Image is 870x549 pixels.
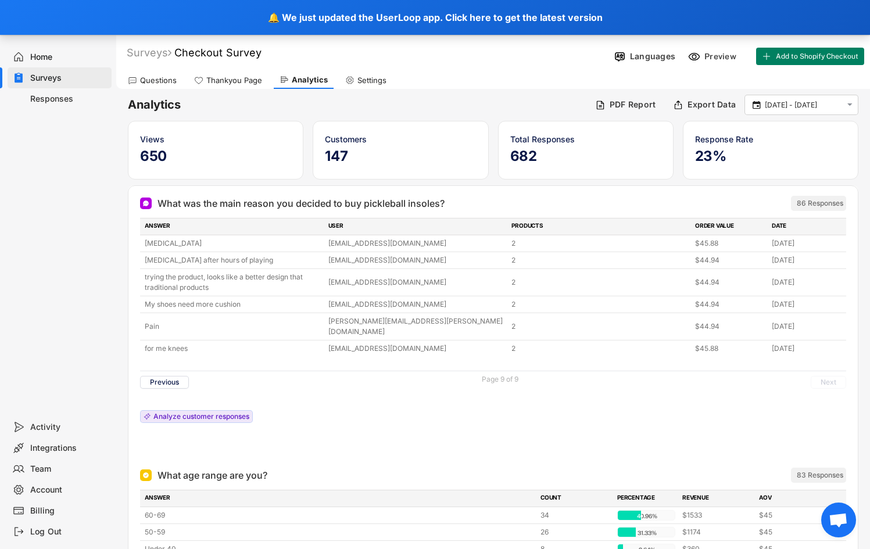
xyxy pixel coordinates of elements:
[142,472,149,479] img: Single Select
[753,99,761,110] text: 
[145,272,321,293] div: trying the product, looks like a better design that traditional products
[30,94,107,105] div: Responses
[145,343,321,354] div: for me knees
[511,255,688,265] div: 2
[540,527,610,537] div: 26
[759,493,829,504] div: AOV
[482,376,518,383] div: Page 9 of 9
[620,511,674,521] div: 40.96%
[765,99,842,111] input: Select Date Range
[759,527,829,537] div: $45
[328,316,505,337] div: [PERSON_NAME][EMAIL_ADDRESS][PERSON_NAME][DOMAIN_NAME]
[145,299,321,310] div: My shoes need more cushion
[30,73,107,84] div: Surveys
[614,51,626,63] img: Language%20Icon.svg
[688,99,736,110] div: Export Data
[772,221,842,232] div: DATE
[772,255,842,265] div: [DATE]
[772,238,842,249] div: [DATE]
[142,200,149,207] img: Open Ended
[30,485,107,496] div: Account
[30,526,107,537] div: Log Out
[157,196,445,210] div: What was the main reason you decided to buy pickleball insoles?
[30,52,107,63] div: Home
[695,321,765,332] div: $44.94
[620,528,674,538] div: 31.33%
[540,493,610,504] div: COUNT
[325,148,476,165] h5: 147
[30,443,107,454] div: Integrations
[157,468,267,482] div: What age range are you?
[145,321,321,332] div: Pain
[145,493,534,504] div: ANSWER
[328,343,505,354] div: [EMAIL_ADDRESS][DOMAIN_NAME]
[140,376,189,389] button: Previous
[695,255,765,265] div: $44.94
[630,51,675,62] div: Languages
[695,221,765,232] div: ORDER VALUE
[776,53,858,60] span: Add to Shopify Checkout
[140,76,177,85] div: Questions
[328,255,505,265] div: [EMAIL_ADDRESS][DOMAIN_NAME]
[357,76,386,85] div: Settings
[540,510,610,521] div: 34
[797,199,843,208] div: 86 Responses
[772,343,842,354] div: [DATE]
[140,148,291,165] h5: 650
[145,255,321,265] div: [MEDICAL_DATA] after hours of playing
[328,238,505,249] div: [EMAIL_ADDRESS][DOMAIN_NAME]
[145,510,534,521] div: 60-69
[325,133,476,145] div: Customers
[511,238,688,249] div: 2
[847,100,853,110] text: 
[797,471,843,480] div: 83 Responses
[145,221,321,232] div: ANSWER
[811,376,846,389] button: Next
[511,299,688,310] div: 2
[617,493,675,504] div: PERCENTAGE
[328,221,505,232] div: USER
[30,464,107,475] div: Team
[145,238,321,249] div: [MEDICAL_DATA]
[695,299,765,310] div: $44.94
[695,148,846,165] h5: 23%
[695,238,765,249] div: $45.88
[145,527,534,537] div: 50-59
[759,510,829,521] div: $45
[751,100,762,110] button: 
[174,46,262,59] font: Checkout Survey
[511,277,688,288] div: 2
[206,76,262,85] div: Thankyou Page
[695,343,765,354] div: $45.88
[772,321,842,332] div: [DATE]
[127,46,171,59] div: Surveys
[328,299,505,310] div: [EMAIL_ADDRESS][DOMAIN_NAME]
[704,51,739,62] div: Preview
[682,527,752,537] div: $1174
[292,75,328,85] div: Analytics
[328,277,505,288] div: [EMAIL_ADDRESS][DOMAIN_NAME]
[772,299,842,310] div: [DATE]
[682,510,752,521] div: $1533
[610,99,656,110] div: PDF Report
[772,277,842,288] div: [DATE]
[756,48,864,65] button: Add to Shopify Checkout
[510,133,661,145] div: Total Responses
[30,505,107,516] div: Billing
[511,221,688,232] div: PRODUCTS
[695,277,765,288] div: $44.94
[844,100,855,110] button: 
[128,97,586,113] h6: Analytics
[511,343,688,354] div: 2
[510,148,661,165] h5: 682
[821,503,856,537] div: Open chat
[140,133,291,145] div: Views
[30,422,107,433] div: Activity
[153,413,249,420] div: Analyze customer responses
[682,493,752,504] div: REVENUE
[511,321,688,332] div: 2
[695,133,846,145] div: Response Rate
